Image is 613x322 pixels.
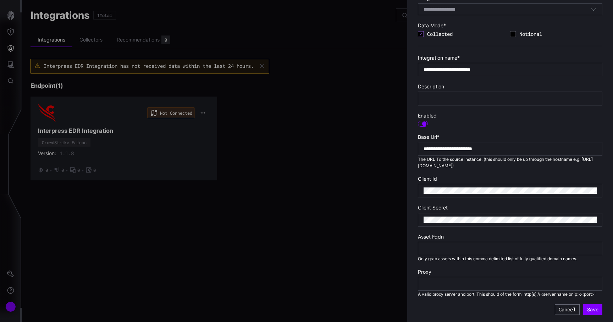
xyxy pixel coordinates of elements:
[427,31,510,37] span: Collected
[418,256,577,261] span: Only grab assets within this comma delimited list of fully qualified domain names.
[418,134,602,140] label: Base Url *
[418,22,602,29] label: Data Mode *
[418,269,602,275] label: Proxy
[418,55,602,61] label: Integration name *
[418,176,602,182] label: Client Id
[590,6,597,12] button: Toggle options menu
[519,31,602,37] span: Notional
[418,204,602,211] label: Client Secret
[555,304,580,315] button: Cancel
[418,291,596,297] span: A valid proxy server and port. This should of the form 'http[s]://<server name or ip>:<port>'
[418,83,602,90] label: Description
[583,304,602,315] button: Save
[418,113,602,119] label: Enabled
[418,234,602,240] label: Asset Fqdn
[418,157,593,168] span: The URL To the source instance. (this should only be up through the hostname e.g. [URL][DOMAIN_NA...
